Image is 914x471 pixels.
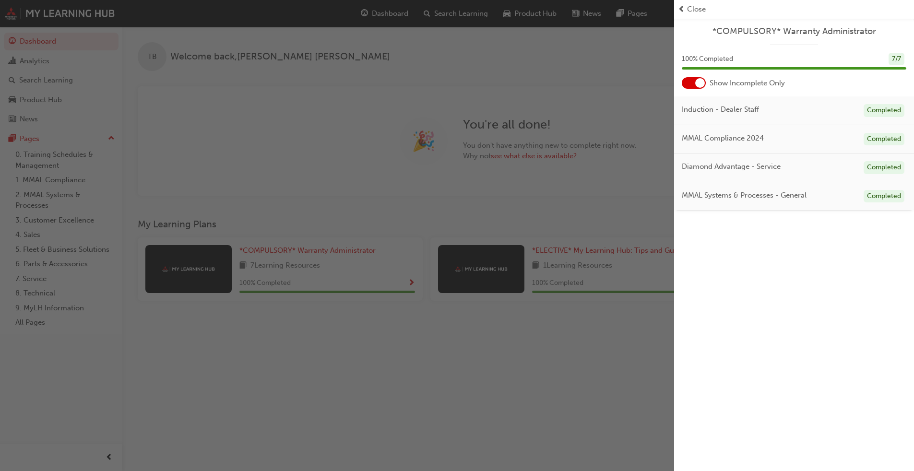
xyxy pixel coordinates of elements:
[687,4,706,15] span: Close
[682,161,781,172] span: Diamond Advantage - Service
[864,190,904,203] div: Completed
[864,133,904,146] div: Completed
[682,104,759,115] span: Induction - Dealer Staff
[678,4,910,15] button: prev-iconClose
[864,104,904,117] div: Completed
[889,53,904,66] div: 7 / 7
[682,54,733,65] span: 100 % Completed
[682,190,807,201] span: MMAL Systems & Processes - General
[682,133,764,144] span: MMAL Compliance 2024
[678,4,685,15] span: prev-icon
[864,161,904,174] div: Completed
[710,78,785,89] span: Show Incomplete Only
[682,26,906,37] a: *COMPULSORY* Warranty Administrator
